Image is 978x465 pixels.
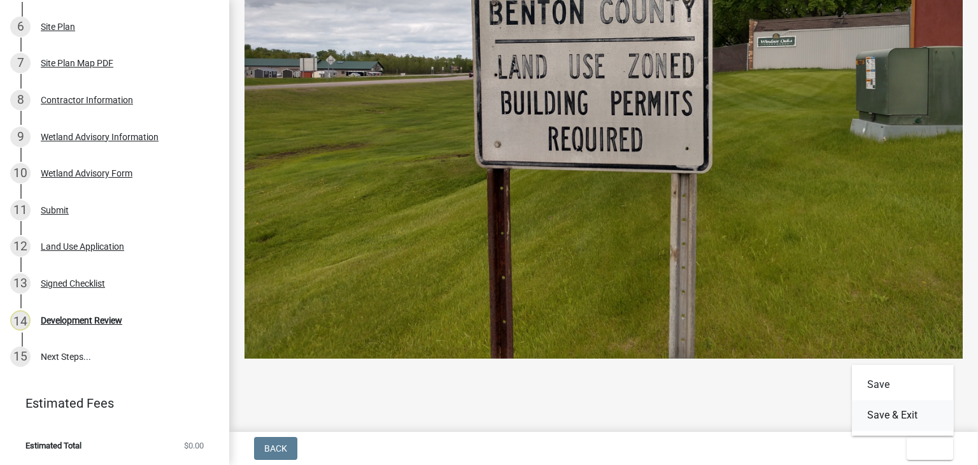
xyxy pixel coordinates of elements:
[10,17,31,37] div: 6
[10,236,31,257] div: 12
[10,90,31,110] div: 8
[10,347,31,367] div: 15
[254,437,297,460] button: Back
[25,441,81,450] span: Estimated Total
[41,59,113,68] div: Site Plan Map PDF
[41,132,159,141] div: Wetland Advisory Information
[264,443,287,454] span: Back
[41,242,124,251] div: Land Use Application
[10,163,31,183] div: 10
[41,206,69,215] div: Submit
[852,364,954,436] div: Exit
[907,437,953,460] button: Exit
[852,369,954,400] button: Save
[852,400,954,431] button: Save & Exit
[10,53,31,73] div: 7
[41,96,133,104] div: Contractor Information
[10,127,31,147] div: 9
[10,200,31,220] div: 11
[917,443,935,454] span: Exit
[10,390,209,416] a: Estimated Fees
[10,310,31,331] div: 14
[10,273,31,294] div: 13
[41,279,105,288] div: Signed Checklist
[41,316,122,325] div: Development Review
[184,441,204,450] span: $0.00
[41,169,132,178] div: Wetland Advisory Form
[41,22,75,31] div: Site Plan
